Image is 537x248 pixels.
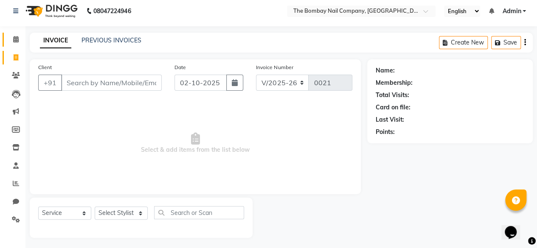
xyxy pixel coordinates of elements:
label: Invoice Number [256,64,293,71]
label: Date [174,64,186,71]
div: Card on file: [376,103,410,112]
div: Name: [376,66,395,75]
button: +91 [38,75,62,91]
button: Save [491,36,521,49]
div: Total Visits: [376,91,409,100]
div: Points: [376,128,395,137]
div: Last Visit: [376,115,404,124]
span: Admin [502,7,521,16]
a: PREVIOUS INVOICES [82,36,141,44]
iframe: chat widget [501,214,529,240]
input: Search or Scan [154,206,244,219]
span: Select & add items from the list below [38,101,352,186]
input: Search by Name/Mobile/Email/Code [61,75,162,91]
button: Create New [439,36,488,49]
a: INVOICE [40,33,71,48]
div: Membership: [376,78,413,87]
label: Client [38,64,52,71]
